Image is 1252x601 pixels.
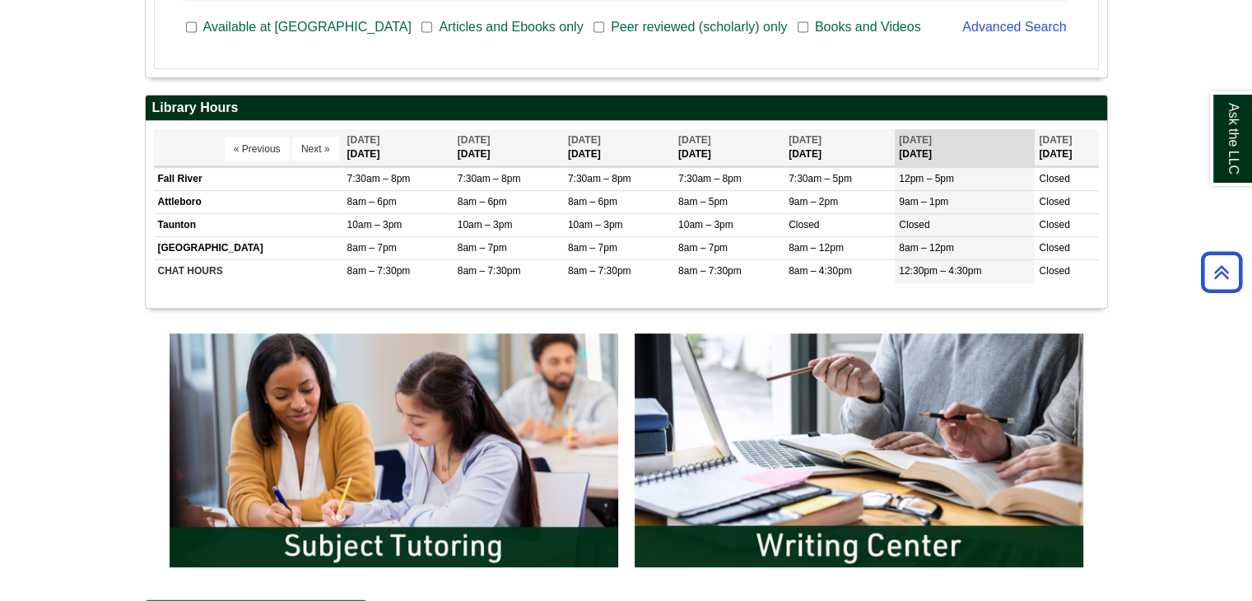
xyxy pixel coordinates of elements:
input: Articles and Ebooks only [421,20,432,35]
img: Subject Tutoring Information [161,325,626,575]
span: Peer reviewed (scholarly) only [604,17,794,37]
input: Peer reviewed (scholarly) only [593,20,604,35]
span: 9am – 1pm [899,196,948,207]
span: [DATE] [347,134,380,146]
span: 10am – 3pm [458,219,513,231]
span: 12pm – 5pm [899,173,954,184]
span: 7:30am – 8pm [347,173,411,184]
span: 8am – 6pm [568,196,617,207]
span: [DATE] [678,134,711,146]
span: 9am – 2pm [789,196,838,207]
td: Taunton [154,214,343,237]
h2: Library Hours [146,96,1107,121]
span: 8am – 7pm [458,242,507,254]
td: [GEOGRAPHIC_DATA] [154,237,343,260]
span: 8am – 12pm [899,242,954,254]
span: 8am – 5pm [678,196,728,207]
span: Closed [1039,219,1069,231]
span: 8am – 7:30pm [347,265,411,277]
th: [DATE] [343,129,454,166]
span: Closed [1039,173,1069,184]
span: Closed [1039,242,1069,254]
th: [DATE] [564,129,674,166]
span: 10am – 3pm [347,219,403,231]
span: 8am – 7pm [568,242,617,254]
span: 10am – 3pm [568,219,623,231]
span: Closed [1039,265,1069,277]
input: Available at [GEOGRAPHIC_DATA] [186,20,197,35]
span: 7:30am – 8pm [458,173,521,184]
span: 8am – 7:30pm [458,265,521,277]
button: « Previous [225,137,290,161]
a: Back to Top [1195,261,1248,283]
span: 12:30pm – 4:30pm [899,265,981,277]
span: [DATE] [568,134,601,146]
span: Closed [1039,196,1069,207]
span: 7:30am – 5pm [789,173,852,184]
span: 8am – 7pm [347,242,397,254]
td: Attleboro [154,190,343,213]
span: 8am – 7pm [678,242,728,254]
th: [DATE] [1035,129,1098,166]
span: [DATE] [899,134,932,146]
th: [DATE] [674,129,784,166]
a: Advanced Search [962,20,1066,34]
span: 8am – 12pm [789,242,844,254]
span: [DATE] [458,134,491,146]
div: slideshow [161,325,1091,583]
span: Closed [899,219,929,231]
input: Books and Videos [798,20,808,35]
td: CHAT HOURS [154,260,343,283]
th: [DATE] [784,129,895,166]
img: Writing Center Information [626,325,1091,575]
span: [DATE] [1039,134,1072,146]
span: 10am – 3pm [678,219,733,231]
th: [DATE] [454,129,564,166]
span: [DATE] [789,134,821,146]
th: [DATE] [895,129,1035,166]
span: Closed [789,219,819,231]
span: 8am – 6pm [347,196,397,207]
span: Books and Videos [808,17,928,37]
button: Next » [292,137,339,161]
span: 8am – 7:30pm [678,265,742,277]
span: 7:30am – 8pm [568,173,631,184]
span: 8am – 6pm [458,196,507,207]
span: 8am – 4:30pm [789,265,852,277]
span: 7:30am – 8pm [678,173,742,184]
span: Available at [GEOGRAPHIC_DATA] [197,17,418,37]
span: 8am – 7:30pm [568,265,631,277]
span: Articles and Ebooks only [432,17,589,37]
td: Fall River [154,167,343,190]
